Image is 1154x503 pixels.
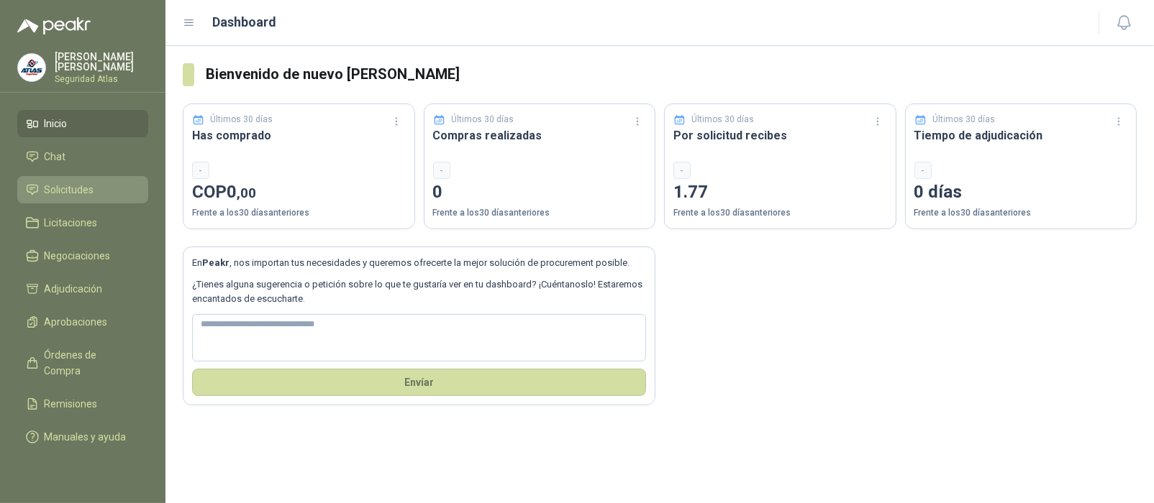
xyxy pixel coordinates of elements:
span: Inicio [45,116,68,131]
span: ,00 [237,185,256,201]
h3: Bienvenido de nuevo [PERSON_NAME] [206,63,1137,86]
a: Licitaciones [17,209,148,236]
p: Frente a los 30 días anteriores [192,206,406,220]
p: Frente a los 30 días anteriores [914,206,1128,220]
a: Adjudicación [17,275,148,303]
b: Peakr [202,257,230,268]
h3: Tiempo de adjudicación [914,126,1128,144]
span: Licitaciones [45,215,98,231]
a: Aprobaciones [17,308,148,336]
a: Solicitudes [17,176,148,203]
h1: Dashboard [213,12,277,32]
span: Solicitudes [45,182,94,198]
p: ¿Tienes alguna sugerencia o petición sobre lo que te gustaría ver en tu dashboard? ¡Cuéntanoslo! ... [192,277,646,307]
a: Inicio [17,110,148,137]
a: Negociaciones [17,242,148,269]
img: Company Logo [18,54,45,81]
p: COP [192,179,406,206]
p: Últimos 30 días [932,113,995,126]
span: Negociaciones [45,248,111,264]
a: Manuales y ayuda [17,423,148,451]
div: - [673,162,691,179]
p: 0 días [914,179,1128,206]
p: [PERSON_NAME] [PERSON_NAME] [55,52,148,72]
h3: Has comprado [192,126,406,144]
p: En , nos importan tus necesidades y queremos ofrecerte la mejor solución de procurement posible. [192,256,646,270]
p: 1.77 [673,179,887,206]
a: Órdenes de Compra [17,341,148,384]
a: Remisiones [17,390,148,417]
h3: Compras realizadas [433,126,647,144]
p: Últimos 30 días [211,113,273,126]
img: Logo peakr [17,17,91,34]
a: Chat [17,143,148,170]
span: Órdenes de Compra [45,347,135,379]
span: Adjudicación [45,281,103,297]
span: Chat [45,149,66,165]
span: Aprobaciones [45,314,108,330]
button: Envíar [192,369,646,396]
p: Frente a los 30 días anteriores [673,206,887,220]
span: Manuales y ayuda [45,429,127,445]
div: - [914,162,932,179]
p: Seguridad Atlas [55,75,148,83]
p: Frente a los 30 días anteriores [433,206,647,220]
div: - [433,162,450,179]
span: Remisiones [45,396,98,412]
h3: Por solicitud recibes [673,126,887,144]
p: 0 [433,179,647,206]
p: Últimos 30 días [451,113,514,126]
p: Últimos 30 días [692,113,755,126]
div: - [192,162,209,179]
span: 0 [227,182,256,202]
